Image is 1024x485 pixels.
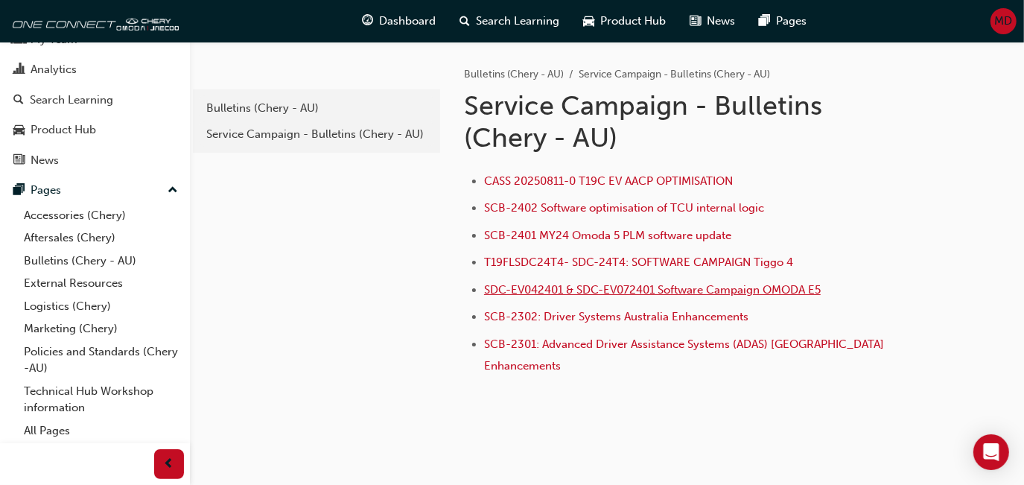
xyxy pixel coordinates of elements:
span: Search Learning [477,13,560,30]
div: Open Intercom Messenger [973,434,1009,470]
a: Bulletins (Chery - AU) [199,95,434,121]
a: Analytics [6,56,184,83]
a: car-iconProduct Hub [572,6,678,37]
a: guage-iconDashboard [351,6,448,37]
a: Marketing (Chery) [18,317,184,340]
span: search-icon [13,94,24,107]
a: Bulletins (Chery - AU) [464,68,564,80]
span: search-icon [460,12,471,31]
a: Service Campaign - Bulletins (Chery - AU) [199,121,434,148]
a: T19FLSDC24T4- SDC-24T4: SOFTWARE CAMPAIGN Tiggo 4 [484,256,793,269]
span: pages-icon [760,12,771,31]
a: SDC-EV042401 & SDC-EV072401 Software Campaign OMODA E5 [484,283,821,297]
span: car-icon [13,124,25,137]
a: SCB-2301: Advanced Driver Assistance Systems (ADAS) [GEOGRAPHIC_DATA] Enhancements [484,337,887,373]
a: search-iconSearch Learning [448,6,572,37]
a: Product Hub [6,116,184,144]
a: All Pages [18,419,184,443]
a: Bulletins (Chery - AU) [18,250,184,273]
img: oneconnect [7,6,179,36]
div: News [31,152,59,169]
a: news-iconNews [678,6,748,37]
a: Search Learning [6,86,184,114]
span: car-icon [584,12,595,31]
div: Product Hub [31,121,96,139]
span: news-icon [690,12,702,31]
span: Dashboard [380,13,436,30]
div: Analytics [31,61,77,78]
span: guage-icon [363,12,374,31]
div: Search Learning [30,92,113,109]
li: Service Campaign - Bulletins (Chery - AU) [579,66,770,83]
span: chart-icon [13,63,25,77]
a: News [6,147,184,174]
span: people-icon [13,34,25,47]
div: Bulletins (Chery - AU) [206,100,427,117]
button: Pages [6,177,184,204]
a: SCB-2401 MY24 Omoda 5 PLM software update [484,229,731,242]
h1: Service Campaign - Bulletins (Chery - AU) [464,89,911,154]
div: Service Campaign - Bulletins (Chery - AU) [206,126,427,143]
span: Product Hub [601,13,667,30]
a: CASS 20250811-0 T19C EV AACP OPTIMISATION [484,174,733,188]
a: SCB-2402 Software optimisation of TCU internal logic [484,201,764,215]
a: SCB-2302: Driver Systems Australia Enhancements [484,310,748,323]
a: Policies and Standards (Chery -AU) [18,340,184,380]
div: Pages [31,182,61,199]
a: Technical Hub Workshop information [18,380,184,419]
a: Accessories (Chery) [18,204,184,227]
button: MD [990,8,1017,34]
a: External Resources [18,272,184,295]
a: pages-iconPages [748,6,819,37]
span: up-icon [168,181,178,200]
a: Logistics (Chery) [18,295,184,318]
span: MD [995,13,1013,30]
span: prev-icon [164,455,175,474]
span: pages-icon [13,184,25,197]
span: news-icon [13,154,25,168]
a: Aftersales (Chery) [18,226,184,250]
span: Pages [777,13,807,30]
span: News [707,13,736,30]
